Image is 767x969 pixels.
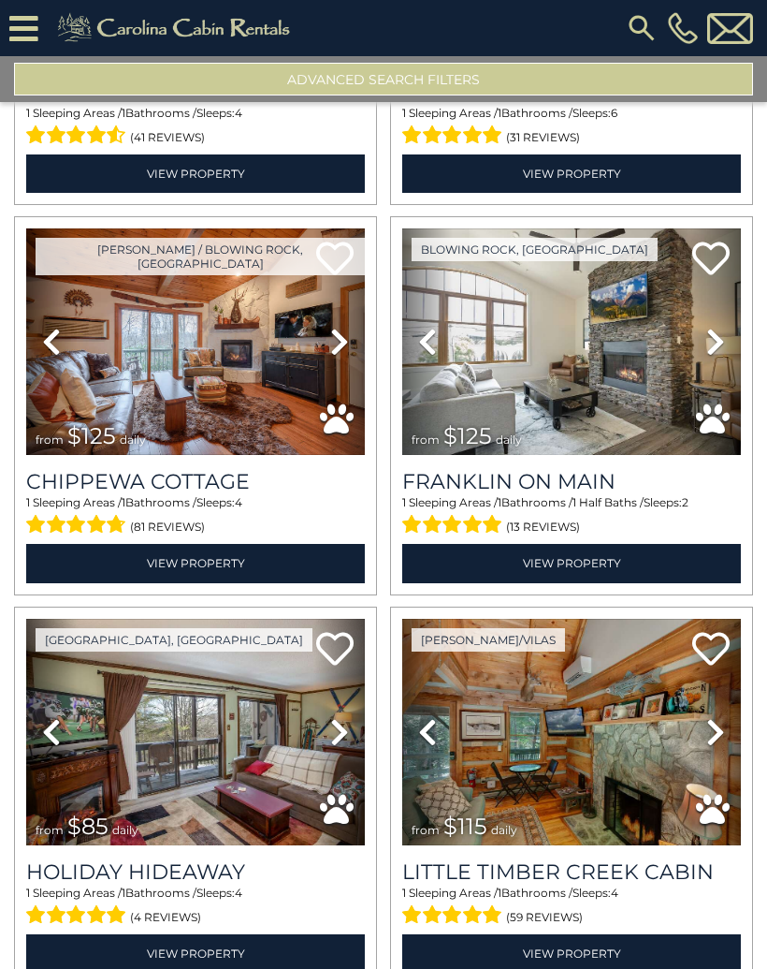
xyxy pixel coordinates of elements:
div: Sleeping Areas / Bathrooms / Sleeps: [26,494,365,539]
a: Add to favorites [316,630,354,670]
a: Little Timber Creek Cabin [402,859,741,885]
span: 1 [122,106,125,120]
img: Khaki-logo.png [48,9,306,47]
span: daily [496,433,522,447]
span: 1 [402,106,406,120]
a: Blowing Rock, [GEOGRAPHIC_DATA] [412,238,658,261]
span: 4 [235,106,242,120]
span: 1 [122,495,125,509]
span: $115 [443,813,487,840]
span: daily [491,823,517,837]
a: [GEOGRAPHIC_DATA], [GEOGRAPHIC_DATA] [36,628,312,652]
span: $125 [443,422,492,449]
span: 1 [402,495,406,509]
span: from [36,823,64,837]
a: [PERSON_NAME]/Vilas [412,628,565,652]
span: 4 [235,495,242,509]
span: 1 [26,495,30,509]
div: Sleeping Areas / Bathrooms / Sleeps: [26,105,365,150]
div: Sleeping Areas / Bathrooms / Sleeps: [402,494,741,539]
span: 1 Half Baths / [572,495,644,509]
span: 1 [498,106,501,120]
span: 4 [611,886,618,900]
a: View Property [402,544,741,582]
span: daily [120,433,146,447]
a: View Property [402,154,741,193]
div: Sleeping Areas / Bathrooms / Sleeps: [402,105,741,150]
img: thumbnail_163259794.jpeg [26,228,365,456]
a: Franklin On Main [402,469,741,494]
img: thumbnail_163267576.jpeg [26,619,365,846]
span: $85 [67,813,109,840]
a: View Property [26,154,365,193]
span: 4 [235,886,242,900]
span: 1 [26,886,30,900]
span: 6 [611,106,617,120]
span: (59 reviews) [506,905,583,930]
span: from [412,433,440,447]
span: (31 reviews) [506,125,580,150]
a: [PERSON_NAME] / Blowing Rock, [GEOGRAPHIC_DATA] [36,238,365,275]
img: thumbnail_167127309.jpeg [402,228,741,456]
span: 2 [682,495,688,509]
a: Add to favorites [692,240,730,280]
span: from [412,823,440,837]
span: (13 reviews) [506,515,580,539]
span: daily [112,823,138,837]
span: (81 reviews) [130,515,205,539]
a: Holiday Hideaway [26,859,365,885]
img: search-regular.svg [625,11,658,45]
span: (4 reviews) [130,905,201,930]
a: View Property [26,544,365,582]
span: 1 [498,495,501,509]
div: Sleeping Areas / Bathrooms / Sleeps: [26,885,365,930]
button: Advanced Search Filters [14,63,753,95]
span: 1 [122,886,125,900]
span: (41 reviews) [130,125,205,150]
a: [PHONE_NUMBER] [663,12,702,44]
div: Sleeping Areas / Bathrooms / Sleeps: [402,885,741,930]
span: $125 [67,422,116,449]
a: Chippewa Cottage [26,469,365,494]
span: 1 [26,106,30,120]
span: from [36,433,64,447]
span: 1 [402,886,406,900]
span: 1 [498,886,501,900]
img: thumbnail_163274391.jpeg [402,619,741,846]
a: Add to favorites [692,630,730,670]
